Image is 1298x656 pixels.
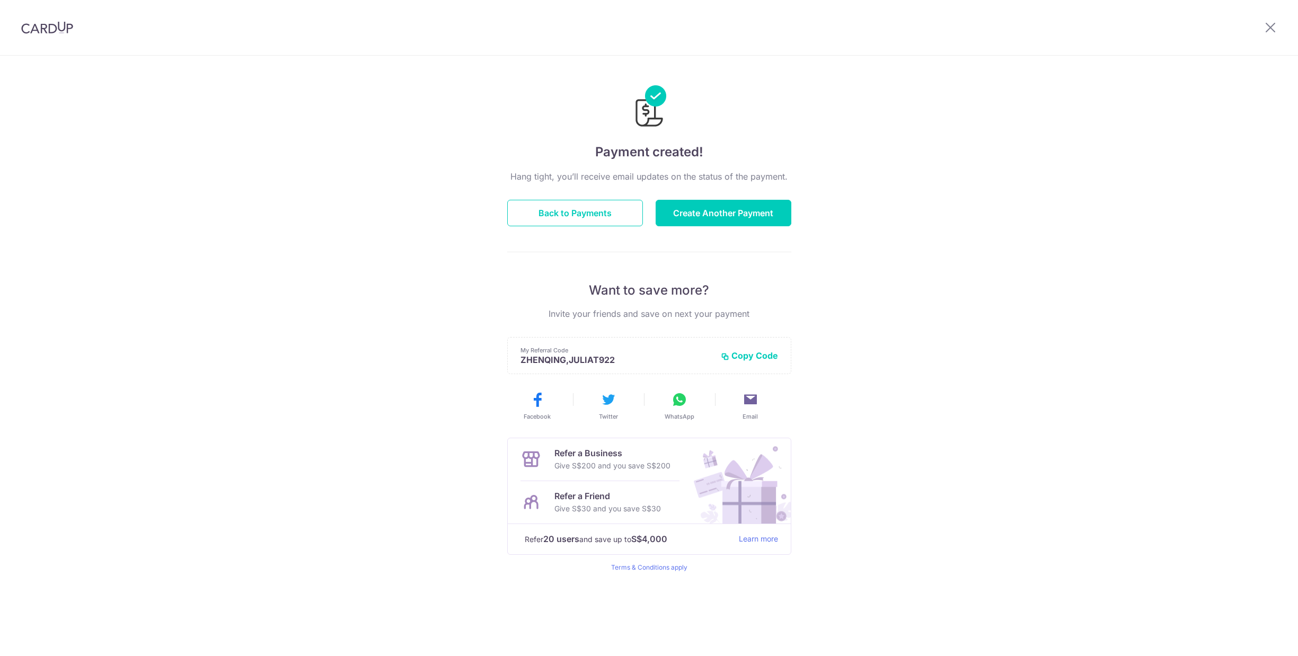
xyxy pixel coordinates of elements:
[554,459,670,472] p: Give S$200 and you save S$200
[554,502,661,515] p: Give S$30 and you save S$30
[520,354,712,365] p: ZHENQING,JULIAT922
[543,533,579,545] strong: 20 users
[743,412,758,421] span: Email
[599,412,618,421] span: Twitter
[507,143,791,162] h4: Payment created!
[525,533,730,546] p: Refer and save up to
[554,447,670,459] p: Refer a Business
[520,346,712,354] p: My Referral Code
[554,490,661,502] p: Refer a Friend
[721,350,778,361] button: Copy Code
[524,412,551,421] span: Facebook
[665,412,694,421] span: WhatsApp
[507,282,791,299] p: Want to save more?
[648,391,711,421] button: WhatsApp
[684,438,791,524] img: Refer
[656,200,791,226] button: Create Another Payment
[506,391,569,421] button: Facebook
[631,533,667,545] strong: S$4,000
[21,21,73,34] img: CardUp
[507,307,791,320] p: Invite your friends and save on next your payment
[719,391,782,421] button: Email
[611,563,687,571] a: Terms & Conditions apply
[577,391,640,421] button: Twitter
[632,85,666,130] img: Payments
[739,533,778,546] a: Learn more
[507,200,643,226] button: Back to Payments
[507,170,791,183] p: Hang tight, you’ll receive email updates on the status of the payment.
